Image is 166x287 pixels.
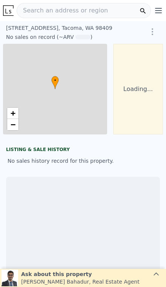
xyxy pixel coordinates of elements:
a: Zoom out [7,119,18,130]
button: Show Options [145,24,160,39]
div: No sales on record [6,33,55,41]
div: [PERSON_NAME] Bahadur , Real Estate Agent [21,278,140,285]
img: Lotside [3,5,14,16]
span: Search an address or region [17,6,108,15]
a: Zoom in [7,108,18,119]
span: • [51,77,59,84]
div: [STREET_ADDRESS] , Tacoma , WA 98409 [6,24,128,32]
div: (~ARV ) [55,33,92,41]
div: Loading... [113,44,163,134]
div: LISTING & SALE HISTORY [6,147,160,154]
span: + [11,108,15,118]
span: − [11,120,15,129]
div: Ask about this property [21,270,140,278]
div: No sales history record for this property. [6,154,160,168]
div: • [51,76,59,89]
img: Siddhant Bahadur [2,270,18,286]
